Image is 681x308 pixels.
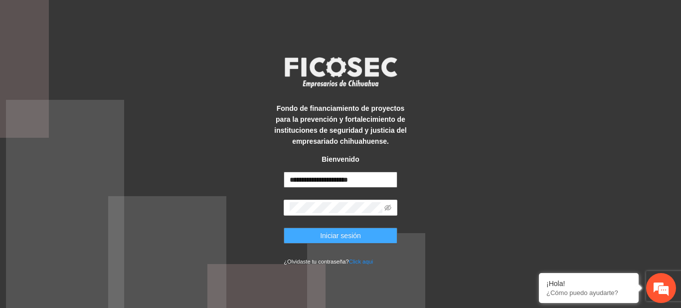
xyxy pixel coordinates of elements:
[546,280,631,288] div: ¡Hola!
[58,98,138,199] span: Estamos en línea.
[284,259,373,265] small: ¿Olvidaste tu contraseña?
[274,104,406,145] strong: Fondo de financiamiento de proyectos para la prevención y fortalecimiento de instituciones de seg...
[278,54,403,91] img: logo
[349,259,373,265] a: Click aqui
[320,230,361,241] span: Iniciar sesión
[284,228,397,244] button: Iniciar sesión
[5,203,190,238] textarea: Escriba su mensaje y pulse “Intro”
[52,51,168,64] div: Chatee con nosotros ahora
[384,204,391,211] span: eye-invisible
[546,289,631,297] p: ¿Cómo puedo ayudarte?
[322,155,359,163] strong: Bienvenido
[164,5,187,29] div: Minimizar ventana de chat en vivo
